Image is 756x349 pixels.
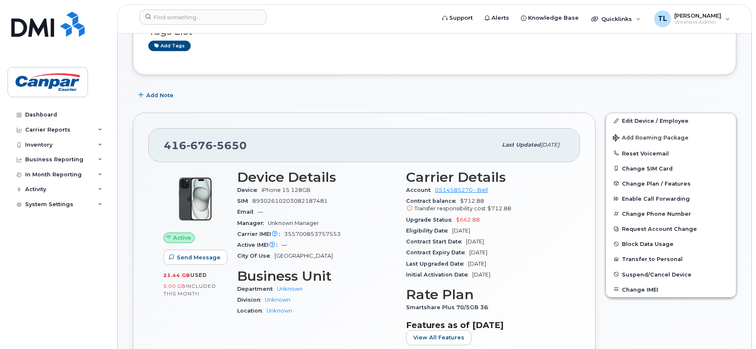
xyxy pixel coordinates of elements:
a: Unknown [277,286,303,292]
h3: Device Details [237,170,396,185]
h3: Rate Plan [406,287,565,302]
span: Contract Start Date [406,238,466,245]
span: [PERSON_NAME] [674,12,721,19]
a: Edit Device / Employee [606,113,736,128]
button: Add Roaming Package [606,129,736,146]
span: 355700853757553 [284,231,341,237]
span: Quicklinks [601,16,632,22]
span: Contract balance [406,198,460,204]
span: Last Upgraded Date [406,261,468,267]
span: [GEOGRAPHIC_DATA] [274,253,333,259]
input: Find something... [140,10,267,25]
span: Suspend/Cancel Device [622,271,691,277]
button: Request Account Change [606,221,736,236]
span: Account [406,187,435,193]
span: Enable Call Forwarding [622,196,690,202]
button: Add Note [133,88,181,103]
span: [DATE] [468,261,486,267]
span: TL [658,14,667,24]
span: Manager [237,220,268,226]
span: Support [449,14,473,22]
span: Active [173,234,191,242]
span: Initial Activation Date [406,271,472,278]
span: Device [237,187,261,193]
span: 5650 [213,139,247,152]
button: Transfer to Personal [606,251,736,266]
h3: Features as of [DATE] [406,320,565,330]
span: Change Plan / Features [622,180,691,186]
span: Eligibility Date [406,227,452,234]
div: Quicklinks [585,10,647,27]
span: $712.88 [406,198,565,213]
span: [DATE] [541,142,559,148]
button: Change Phone Number [606,206,736,221]
span: Add Roaming Package [613,134,689,142]
span: 676 [186,139,213,152]
button: Block Data Usage [606,236,736,251]
span: used [190,272,207,278]
span: [DATE] [466,238,484,245]
span: View All Features [413,333,464,341]
span: Smartshare Plus 70/5GB 36 [406,304,492,310]
span: iPhone 15 128GB [261,187,311,193]
span: — [282,242,287,248]
span: 89302610203082187481 [252,198,328,204]
span: included this month [163,283,216,297]
span: Last updated [502,142,541,148]
a: Knowledge Base [515,10,585,26]
a: 0514585270 - Bell [435,187,488,193]
span: Wireless Admin [674,19,721,26]
h3: Carrier Details [406,170,565,185]
span: Carrier IMEI [237,231,284,237]
a: Support [436,10,479,26]
span: 416 [164,139,247,152]
img: iPhone_15_Black.png [170,174,220,224]
span: [DATE] [472,271,490,278]
span: Add Note [146,91,173,99]
span: Alerts [492,14,509,22]
span: $712.88 [487,205,511,212]
button: Send Message [163,250,228,265]
button: Enable Call Forwarding [606,191,736,206]
span: Unknown Manager [268,220,319,226]
a: Unknown [267,308,292,314]
div: Tony Ladriere [648,10,736,27]
span: Contract Expiry Date [406,249,469,256]
span: Department [237,286,277,292]
button: Change Plan / Features [606,176,736,191]
span: [DATE] [452,227,470,234]
span: Location [237,308,267,314]
a: Unknown [265,297,290,303]
span: Email [237,209,258,215]
span: Division [237,297,265,303]
span: City Of Use [237,253,274,259]
span: Knowledge Base [528,14,579,22]
a: Alerts [479,10,515,26]
span: SIM [237,198,252,204]
button: View All Features [406,330,471,345]
span: — [258,209,263,215]
span: [DATE] [469,249,487,256]
a: Add tags [148,41,191,51]
span: Send Message [177,253,220,261]
button: Change IMEI [606,282,736,297]
span: 5.00 GB [163,283,186,289]
button: Reset Voicemail [606,146,736,161]
h3: Tags List [148,26,721,37]
h3: Business Unit [237,269,396,284]
span: Upgrade Status [406,217,456,223]
span: 21.44 GB [163,272,190,278]
span: Active IMEI [237,242,282,248]
span: $662.88 [456,217,480,223]
button: Change SIM Card [606,161,736,176]
span: Transfer responsibility cost [414,205,486,212]
button: Suspend/Cancel Device [606,267,736,282]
